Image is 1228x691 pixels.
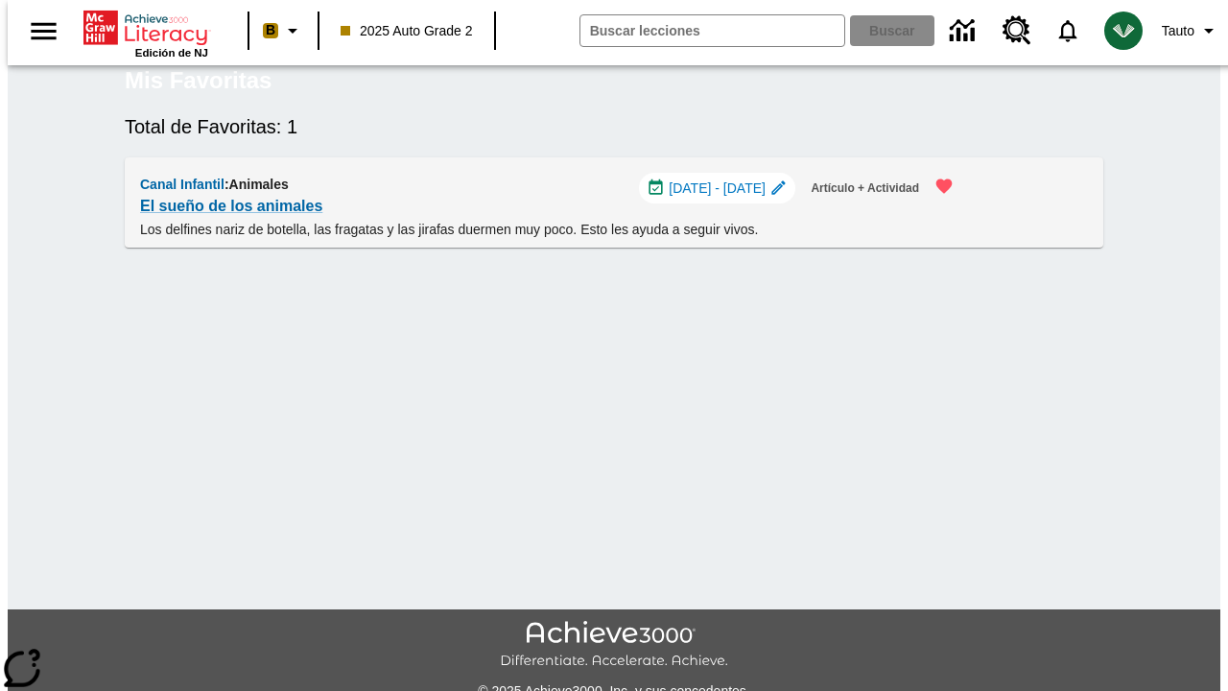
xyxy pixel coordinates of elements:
button: Escoja un nuevo avatar [1093,6,1154,56]
input: Buscar campo [580,15,844,46]
button: Perfil/Configuración [1154,13,1228,48]
button: Artículo + Actividad [803,173,927,204]
p: Los delfines nariz de botella, las fragatas y las jirafas duermen muy poco. Esto les ayuda a segu... [140,220,965,240]
button: Remover de Favoritas [923,165,965,207]
img: Achieve3000 Differentiate Accelerate Achieve [500,621,728,670]
a: El sueño de los animales [140,193,322,220]
a: Centro de información [938,5,991,58]
div: 11 sept - 11 sept Elegir fechas [639,173,796,203]
button: Abrir el menú lateral [15,3,72,60]
div: Portada [83,7,208,59]
span: [DATE] - [DATE] [669,179,766,199]
a: Portada [83,9,208,47]
h6: Total de Favoritas: 1 [125,111,1103,142]
span: Artículo + Actividad [811,179,919,199]
a: Centro de recursos, Se abrirá en una pestaña nueva. [991,5,1043,57]
button: Boost El color de la clase es anaranjado claro. Cambiar el color de la clase. [255,13,312,48]
span: Tauto [1162,21,1194,41]
span: Edición de NJ [135,47,208,59]
img: avatar image [1104,12,1143,50]
span: Canal Infantil [140,177,224,192]
span: : Animales [224,177,289,192]
a: Notificaciones [1043,6,1093,56]
h5: Mis Favoritas [125,65,272,96]
span: B [266,18,275,42]
span: 2025 Auto Grade 2 [341,21,473,41]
